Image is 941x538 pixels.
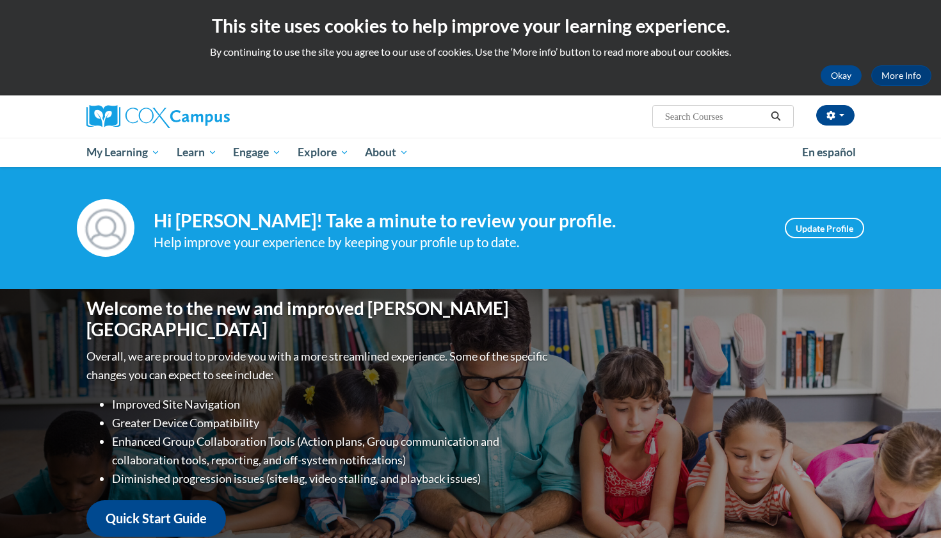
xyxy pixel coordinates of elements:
a: Explore [289,138,357,167]
span: Explore [298,145,349,160]
h2: This site uses cookies to help improve your learning experience. [10,13,931,38]
p: By continuing to use the site you agree to our use of cookies. Use the ‘More info’ button to read... [10,45,931,59]
a: My Learning [78,138,168,167]
a: About [357,138,417,167]
a: Update Profile [785,218,864,238]
div: Main menu [67,138,874,167]
li: Greater Device Compatibility [112,414,551,432]
a: More Info [871,65,931,86]
a: Cox Campus [86,105,330,128]
p: Overall, we are proud to provide you with a more streamlined experience. Some of the specific cha... [86,347,551,384]
li: Diminished progression issues (site lag, video stalling, and playback issues) [112,469,551,488]
input: Search Courses [664,109,766,124]
li: Enhanced Group Collaboration Tools (Action plans, Group communication and collaboration tools, re... [112,432,551,469]
button: Okay [821,65,862,86]
img: Profile Image [77,199,134,257]
img: Cox Campus [86,105,230,128]
a: Quick Start Guide [86,500,226,537]
h4: Hi [PERSON_NAME]! Take a minute to review your profile. [154,210,766,232]
span: My Learning [86,145,160,160]
iframe: Button to launch messaging window [890,487,931,528]
button: Search [766,109,785,124]
li: Improved Site Navigation [112,395,551,414]
button: Account Settings [816,105,855,126]
a: Learn [168,138,225,167]
span: Learn [177,145,217,160]
span: About [365,145,408,160]
h1: Welcome to the new and improved [PERSON_NAME][GEOGRAPHIC_DATA] [86,298,551,341]
div: Help improve your experience by keeping your profile up to date. [154,232,766,253]
span: Engage [233,145,281,160]
a: Engage [225,138,289,167]
span: En español [802,145,856,159]
a: En español [794,139,864,166]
